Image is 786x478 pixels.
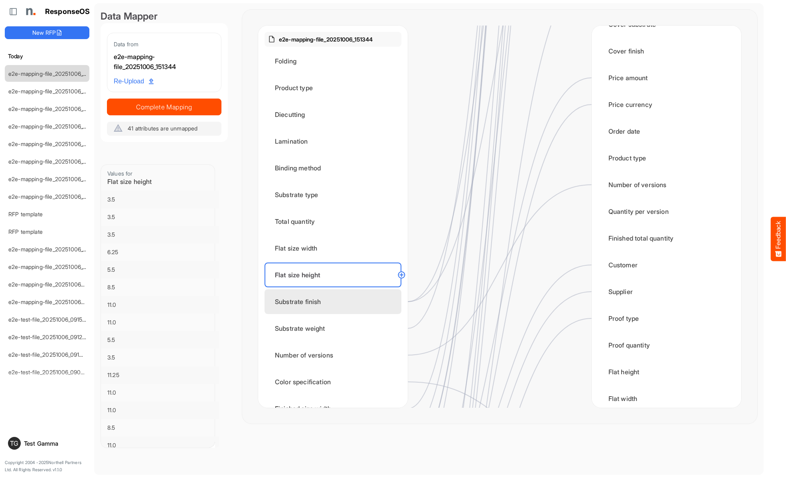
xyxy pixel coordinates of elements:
div: 3.5 [107,231,213,239]
div: e2e-mapping-file_20251006_151344 [114,52,215,72]
div: Flat size width [265,236,401,261]
div: Cover finish [598,39,735,63]
a: e2e-mapping-file_20251006_093732 [8,281,102,288]
div: Proof quantity [598,333,735,358]
a: e2e-mapping-file_20251006_151233 [8,105,99,112]
button: New RFP [5,26,89,39]
div: Number of versions [598,172,735,197]
a: e2e-mapping-file_20251006_141532 [8,158,100,165]
a: e2e-test-file_20251006_090819 [8,369,89,375]
span: TG [10,440,18,446]
a: e2e-mapping-file_20251006_120332 [8,246,101,253]
a: e2e-mapping-file_20251006_120004 [8,263,102,270]
button: Feedback [771,217,786,261]
a: Re-Upload [111,74,157,89]
div: Customer [598,253,735,277]
a: e2e-test-file_20251006_091240 [8,334,90,340]
a: e2e-mapping-file_20251006_141450 [8,176,101,182]
p: Copyright 2004 - 2025 Northell Partners Ltd. All Rights Reserved. v 1.1.0 [5,459,89,473]
div: Data Mapper [101,10,228,23]
div: Order date [598,119,735,144]
div: Supplier [598,279,735,304]
h6: Today [5,52,89,61]
div: Diecutting [265,102,401,127]
a: e2e-test-file_20251006_091555 [8,316,89,323]
div: 3.5 [107,196,213,203]
h1: ResponseOS [45,8,90,16]
span: Values for [107,170,133,177]
button: Complete Mapping [107,99,221,115]
div: Total quantity [265,209,401,234]
div: Binding method [265,156,401,180]
div: Flat height [598,359,735,384]
div: Price amount [598,65,735,90]
div: Number of versions [265,343,401,367]
a: RFP template [8,228,43,235]
div: Finished size width [265,396,401,421]
a: RFP template [8,211,43,217]
div: Finished total quantity [598,226,735,251]
p: e2e-mapping-file_20251006_151344 [279,35,373,43]
div: Price currency [598,92,735,117]
div: Color specification [265,369,401,394]
div: Quantity per version [598,199,735,224]
div: 11.0 [107,301,213,309]
a: e2e-mapping-file_20251006_123619 [8,193,99,200]
div: Substrate type [265,182,401,207]
div: Product type [265,75,401,100]
div: 11.0 [107,389,213,397]
div: Folding [265,49,401,73]
div: 8.5 [107,283,213,291]
div: 11.0 [107,441,213,449]
div: Flat size height [265,263,401,287]
div: 8.5 [107,424,213,432]
div: Product type [598,146,735,170]
span: Re-Upload [114,76,154,87]
div: 5.5 [107,336,213,344]
div: 3.5 [107,213,213,221]
div: 11.0 [107,318,213,326]
a: e2e-mapping-file_20251006_091805 [8,298,102,305]
div: Substrate finish [265,289,401,314]
div: 11.0 [107,406,213,414]
a: e2e-mapping-file_20251006_151130 [8,123,99,130]
div: 5.5 [107,266,213,274]
a: e2e-test-file_20251006_091029 [8,351,89,358]
span: Flat size height [107,178,152,186]
div: Flat width [598,386,735,411]
div: Data from [114,40,215,49]
div: Substrate weight [265,316,401,341]
span: Complete Mapping [107,101,221,113]
div: Proof type [598,306,735,331]
span: 41 attributes are unmapped [128,125,197,132]
a: e2e-mapping-file_20251006_151344 [8,70,100,77]
img: Northell [22,4,38,20]
div: Test Gamma [24,440,86,446]
a: e2e-mapping-file_20251006_151326 [8,88,99,95]
a: e2e-mapping-file_20251006_145931 [8,140,100,147]
div: Lamination [265,129,401,154]
div: 11.25 [107,371,213,379]
div: 3.5 [107,354,213,361]
div: 6.25 [107,248,213,256]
